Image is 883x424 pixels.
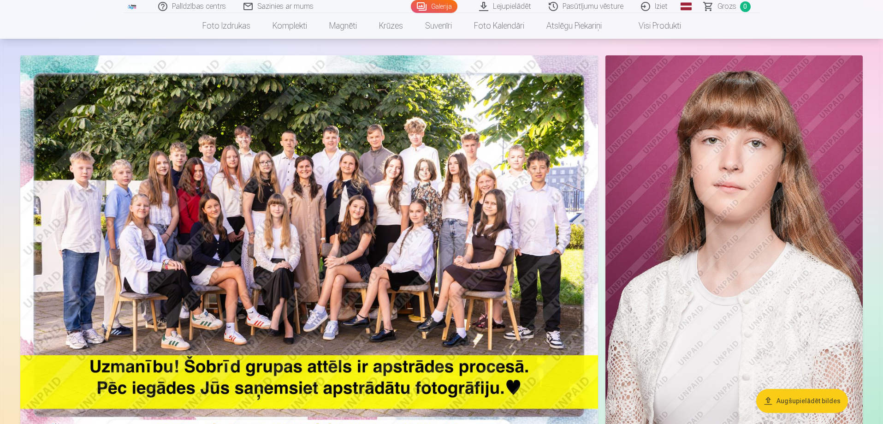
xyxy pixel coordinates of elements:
a: Magnēti [318,13,368,39]
span: 0 [740,1,751,12]
span: Grozs [717,1,736,12]
a: Foto izdrukas [191,13,261,39]
a: Komplekti [261,13,318,39]
a: Krūzes [368,13,414,39]
a: Foto kalendāri [463,13,535,39]
img: /fa1 [127,4,137,9]
button: Augšupielādēt bildes [756,389,848,413]
a: Visi produkti [613,13,692,39]
a: Suvenīri [414,13,463,39]
a: Atslēgu piekariņi [535,13,613,39]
